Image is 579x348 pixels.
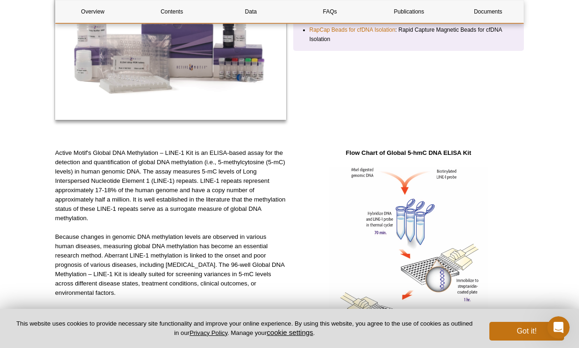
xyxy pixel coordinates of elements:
[310,25,509,44] li: : Rapid Capture Magnetic Beads for cfDNA Isolation
[267,328,313,336] button: cookie settings
[190,329,227,336] a: Privacy Policy
[310,25,395,35] a: RapCap Beads for cfDNA Isolation
[214,0,288,23] a: Data
[55,232,286,298] p: Because changes in genomic DNA methylation levels are observed in various human diseases, measuri...
[451,0,525,23] a: Documents
[134,0,209,23] a: Contents
[293,0,367,23] a: FAQs
[15,320,474,337] p: This website uses cookies to provide necessary site functionality and improve your online experie...
[372,0,446,23] a: Publications
[489,322,564,341] button: Got it!
[55,148,286,223] p: Active Motif's Global DNA Methylation – LINE-1 Kit is an ELISA-based assay for the detection and ...
[346,149,471,156] strong: Flow Chart of Global 5-hmC DNA ELISA Kit
[547,316,570,339] iframe: Intercom live chat
[56,0,130,23] a: Overview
